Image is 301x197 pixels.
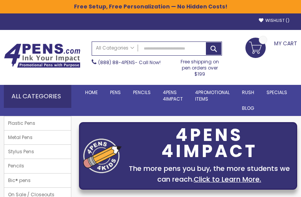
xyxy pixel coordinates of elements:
span: Specials [266,89,287,96]
div: 4PENS 4IMPACT [125,127,293,159]
span: Plastic Pens [4,116,39,130]
a: Pencils [127,85,157,100]
a: All Categories [92,42,138,55]
a: Pens [104,85,127,100]
span: All Categories [96,45,134,51]
span: Bic® pens [4,174,35,187]
a: Plastic Pens [4,116,71,130]
span: Home [85,89,98,96]
span: Pencils [133,89,151,96]
a: Bic® pens [4,174,71,187]
a: Specials [260,85,293,100]
a: (888) 88-4PENS [98,59,135,66]
div: The more pens you buy, the more students we can reach. [125,163,293,185]
span: Pencils [4,159,28,173]
a: Metal Pens [4,131,71,144]
a: Rush [236,85,260,100]
a: Stylus Pens [4,145,71,159]
span: Blog [242,105,254,111]
a: Wishlist [259,18,289,23]
img: four_pen_logo.png [83,138,122,173]
a: Pencils [4,159,71,173]
span: Rush [242,89,254,96]
a: 4PROMOTIONALITEMS [189,85,236,106]
span: - Call Now! [98,59,161,66]
span: 4Pens 4impact [163,89,183,102]
span: 4PROMOTIONAL ITEMS [195,89,230,102]
a: 4Pens4impact [157,85,189,106]
span: Pens [110,89,121,96]
div: Free shipping on pen orders over $199 [178,56,222,78]
span: Stylus Pens [4,145,38,159]
span: Metal Pens [4,131,36,144]
a: Home [79,85,104,100]
a: Blog [236,101,260,116]
div: All Categories [4,85,71,108]
a: Click to Learn More. [194,174,261,184]
img: 4Pens Custom Pens and Promotional Products [4,43,81,68]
